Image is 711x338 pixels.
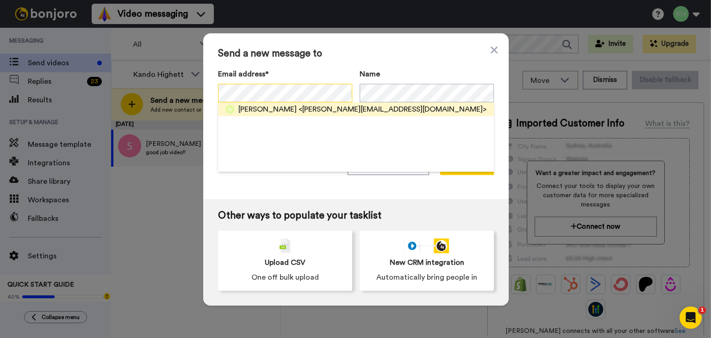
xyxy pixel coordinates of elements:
span: Send a new message to [218,48,494,59]
span: Other ways to populate your tasklist [218,210,494,221]
span: [PERSON_NAME] [238,104,297,115]
span: New CRM integration [390,257,464,268]
span: <[PERSON_NAME][EMAIL_ADDRESS][DOMAIN_NAME]> [299,104,486,115]
span: One off bulk upload [251,272,319,283]
img: al.png [225,105,235,114]
span: Upload CSV [265,257,306,268]
span: Name [360,69,380,80]
span: 1 [699,307,706,314]
img: csv-grey.png [280,238,291,253]
div: animation [405,238,449,253]
label: Email address* [218,69,352,80]
span: Automatically bring people in [376,272,477,283]
iframe: Intercom live chat [680,307,702,329]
